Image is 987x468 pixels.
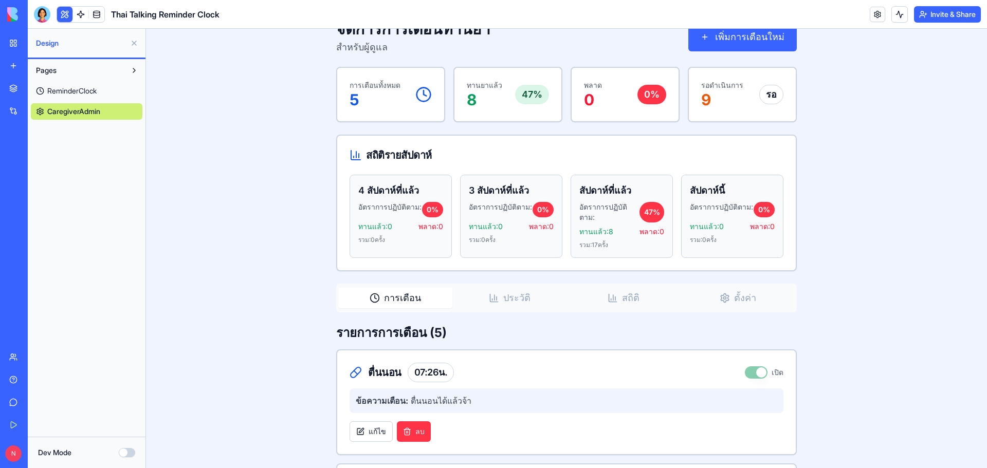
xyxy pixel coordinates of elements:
div: 0 % [491,56,520,76]
h4: สัปดาห์นี้ [544,155,629,169]
span: พลาด: 0 [604,193,629,203]
button: แก้ไข [204,392,247,413]
span: Design [36,38,126,48]
img: logo [7,7,71,22]
div: 0 % [608,173,629,189]
p: รอดำเนินการ [555,51,597,62]
span: อัตราการปฏิบัติตาม: [544,173,607,189]
span: พลาด: 0 [383,193,408,203]
span: ทานแล้ว: 0 [212,193,246,203]
button: Pages [31,62,126,79]
button: ประวัติ [306,259,421,279]
p: ทานยาแล้ว [321,51,356,62]
label: Dev Mode [38,447,71,458]
span: อัตราการปฏิบัติตาม: [212,173,276,189]
h4: 3 สัปดาห์ที่แล้ว [323,155,408,169]
span: ทานแล้ว: 0 [544,193,578,203]
button: สถิติ [421,259,535,279]
div: 07:26 น. [262,334,308,353]
h4: สัปดาห์ที่แล้ว [433,155,518,169]
button: ตั้งค่า [535,259,649,279]
div: รวม: 0 ครั้ง [212,207,297,215]
span: ทานแล้ว: 8 [433,198,467,208]
button: ลบ [251,392,285,413]
h4: 4 สัปดาห์ที่แล้ว [212,155,297,169]
div: รอ [613,56,637,76]
a: ReminderClock [31,83,142,99]
a: CaregiverAdmin [31,103,142,120]
span: ทานแล้ว: 0 [323,193,357,203]
button: Invite & Share [914,6,981,23]
span: อัตราการปฏิบัติตาม: [433,173,493,194]
p: การเตือนทั้งหมด [204,51,254,62]
p: 9 [555,62,597,80]
span: พลาด: 0 [272,193,297,203]
div: ตื่นนอน [204,334,308,353]
span: อัตราการปฏิบัติตาม: [323,173,386,189]
span: CaregiverAdmin [47,106,100,117]
div: รวม: 17 ครั้ง [433,212,518,220]
h2: รายการการเตือน ( 5 ) [190,296,651,312]
span: เปิด [626,339,637,349]
span: พลาด: 0 [493,198,518,208]
p: 8 [321,62,356,80]
div: สถิติรายสัปดาห์ [204,119,637,134]
strong: ข้อความเตือน: [210,367,262,377]
div: รวม: 0 ครั้ง [323,207,408,215]
div: 47 % [493,173,518,194]
p: ตื่นนอนได้แล้วจ้า [210,366,631,378]
div: 0 % [276,173,297,189]
div: รวม: 0 ครั้ง [544,207,629,215]
button: การเตือน [192,259,306,279]
span: Thai Talking Reminder Clock [111,8,220,21]
div: 0 % [387,173,408,189]
p: 0 [438,62,456,80]
span: ReminderClock [47,86,97,96]
p: สำหรับผู้ดูแล [190,11,344,26]
p: 5 [204,62,254,80]
span: N [5,445,22,462]
p: พลาด [438,51,456,62]
span: Pages [36,65,57,76]
div: 47 % [369,56,403,76]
